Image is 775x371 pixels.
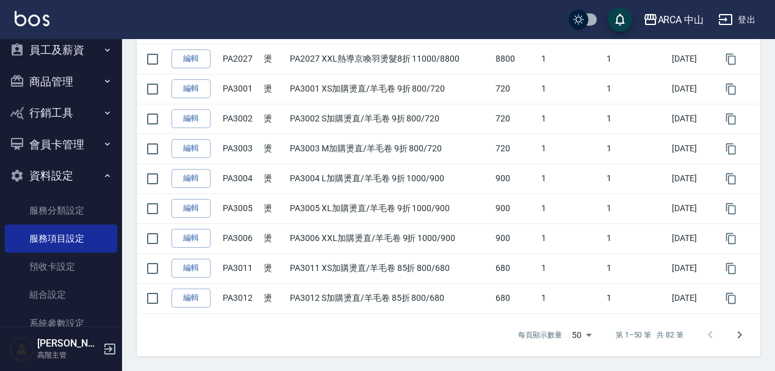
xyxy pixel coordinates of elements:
[658,12,704,27] div: ARCA 中山
[220,193,261,223] td: PA3005
[669,283,715,313] td: [DATE]
[287,193,492,223] td: PA3005 XL加購燙直/羊毛卷 9折 1000/900
[37,350,99,361] p: 高階主管
[5,97,117,129] button: 行銷工具
[538,223,604,253] td: 1
[287,283,492,313] td: PA3012 S加購燙直/羊毛卷 85折 800/680
[171,139,211,158] a: 編輯
[669,193,715,223] td: [DATE]
[261,283,287,313] td: 燙
[538,193,604,223] td: 1
[538,253,604,283] td: 1
[538,164,604,193] td: 1
[220,164,261,193] td: PA3004
[5,196,117,225] a: 服務分類設定
[261,44,287,74] td: 燙
[287,44,492,74] td: PA2027 XXL熱導京喚羽燙髮8折 11000/8800
[171,199,211,218] a: 編輯
[604,193,669,223] td: 1
[604,74,669,104] td: 1
[261,223,287,253] td: 燙
[261,164,287,193] td: 燙
[638,7,709,32] button: ARCA 中山
[220,104,261,134] td: PA3002
[492,74,538,104] td: 720
[5,34,117,66] button: 員工及薪資
[171,259,211,278] a: 編輯
[5,281,117,309] a: 組合設定
[538,104,604,134] td: 1
[604,223,669,253] td: 1
[220,223,261,253] td: PA3006
[287,74,492,104] td: PA3001 XS加購燙直/羊毛卷 9折 800/720
[5,66,117,98] button: 商品管理
[171,79,211,98] a: 編輯
[171,229,211,248] a: 編輯
[171,289,211,308] a: 編輯
[261,104,287,134] td: 燙
[220,253,261,283] td: PA3011
[287,134,492,164] td: PA3003 M加購燙直/羊毛卷 9折 800/720
[220,134,261,164] td: PA3003
[171,49,211,68] a: 編輯
[725,320,754,350] button: Go to next page
[492,253,538,283] td: 680
[492,104,538,134] td: 720
[171,169,211,188] a: 編輯
[492,193,538,223] td: 900
[518,330,562,340] p: 每頁顯示數量
[669,134,715,164] td: [DATE]
[604,164,669,193] td: 1
[669,74,715,104] td: [DATE]
[5,253,117,281] a: 預收卡設定
[287,164,492,193] td: PA3004 L加購燙直/羊毛卷 9折 1000/900
[616,330,683,340] p: 第 1–50 筆 共 82 筆
[261,134,287,164] td: 燙
[604,44,669,74] td: 1
[604,104,669,134] td: 1
[287,253,492,283] td: PA3011 XS加購燙直/羊毛卷 85折 800/680
[287,223,492,253] td: PA3006 XXL加購燙直/羊毛卷 9折 1000/900
[604,283,669,313] td: 1
[669,253,715,283] td: [DATE]
[538,74,604,104] td: 1
[604,253,669,283] td: 1
[261,253,287,283] td: 燙
[492,134,538,164] td: 720
[220,44,261,74] td: PA2027
[538,44,604,74] td: 1
[669,164,715,193] td: [DATE]
[287,104,492,134] td: PA3002 S加購燙直/羊毛卷 9折 800/720
[567,319,596,351] div: 50
[492,223,538,253] td: 900
[10,337,34,361] img: Person
[492,44,538,74] td: 8800
[669,44,715,74] td: [DATE]
[37,337,99,350] h5: [PERSON_NAME]
[5,160,117,192] button: 資料設定
[261,74,287,104] td: 燙
[492,283,538,313] td: 680
[5,309,117,337] a: 系統參數設定
[492,164,538,193] td: 900
[171,109,211,128] a: 編輯
[220,74,261,104] td: PA3001
[15,11,49,26] img: Logo
[5,225,117,253] a: 服務項目設定
[669,104,715,134] td: [DATE]
[604,134,669,164] td: 1
[608,7,632,32] button: save
[538,283,604,313] td: 1
[713,9,760,31] button: 登出
[220,283,261,313] td: PA3012
[669,223,715,253] td: [DATE]
[261,193,287,223] td: 燙
[5,129,117,160] button: 會員卡管理
[538,134,604,164] td: 1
